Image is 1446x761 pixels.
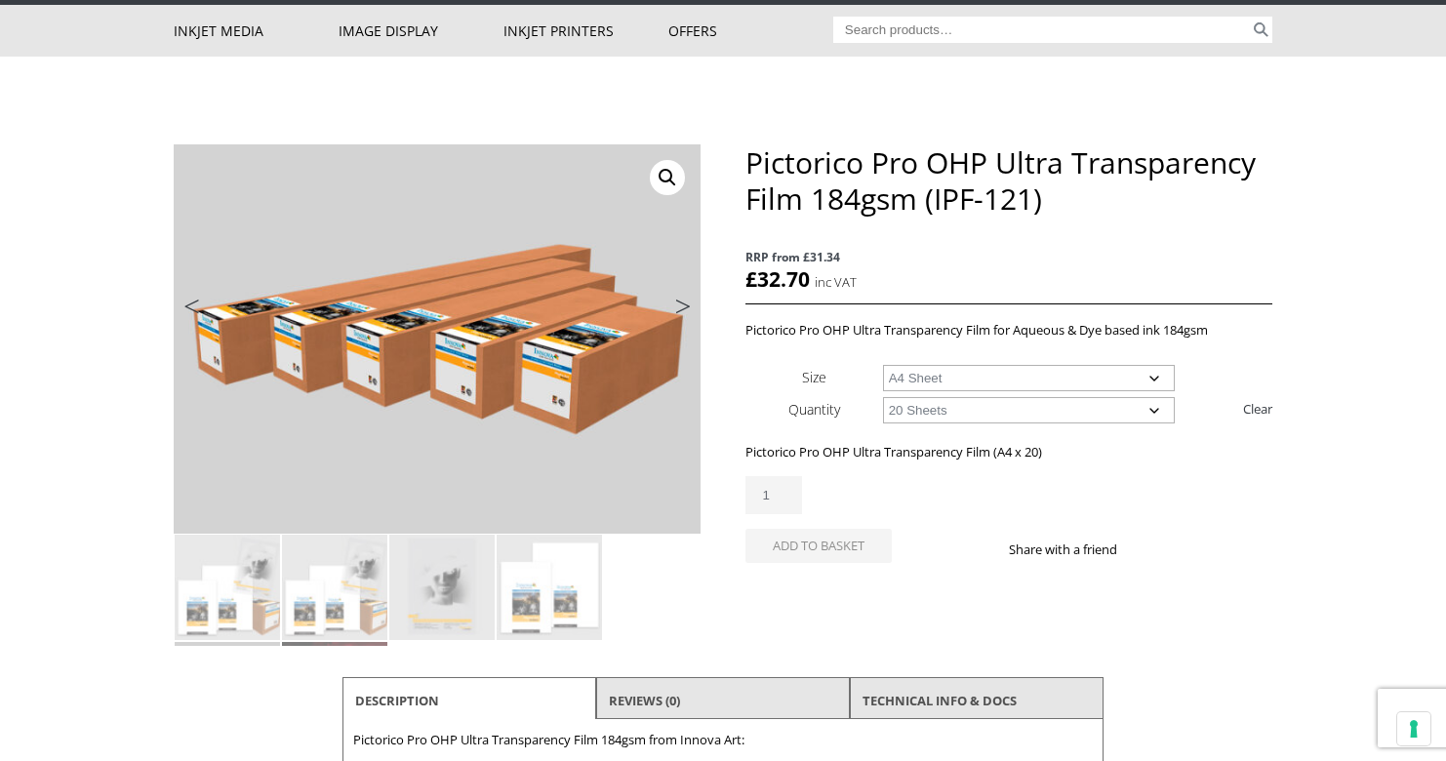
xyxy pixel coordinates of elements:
[802,368,826,386] label: Size
[1164,541,1180,557] img: twitter sharing button
[1397,712,1430,745] button: Your consent preferences for tracking technologies
[1187,541,1203,557] img: email sharing button
[788,400,840,419] label: Quantity
[1009,539,1141,561] p: Share with a friend
[282,642,387,747] img: Pictorico Pro OHP Ultra Transparency Film 184gsm (IPF-121) - Image 6
[745,476,802,514] input: Product quantity
[1250,17,1272,43] button: Search
[503,5,668,57] a: Inkjet Printers
[745,441,1272,463] p: Pictorico Pro OHP Ultra Transparency Film (A4 x 20)
[650,160,685,195] a: View full-screen image gallery
[175,535,280,640] img: Pictorico Pro OHP Ultra Transparency Film 184gsm (IPF-121)
[174,5,339,57] a: Inkjet Media
[353,729,1093,751] p: Pictorico Pro OHP Ultra Transparency Film 184gsm from Innova Art:
[355,683,439,718] a: Description
[282,535,387,640] img: Pictorico Pro OHP Ultra Transparency Film 184gsm (IPF-121) - Image 2
[389,535,495,640] img: Pictorico Pro OHP Ultra Transparency Film 184gsm (IPF-121) - Image 3
[863,683,1017,718] a: TECHNICAL INFO & DOCS
[668,5,833,57] a: Offers
[609,683,680,718] a: Reviews (0)
[833,17,1251,43] input: Search products…
[745,265,757,293] span: £
[339,5,503,57] a: Image Display
[745,144,1272,217] h1: Pictorico Pro OHP Ultra Transparency Film 184gsm (IPF-121)
[745,319,1272,341] p: Pictorico Pro OHP Ultra Transparency Film for Aqueous & Dye based ink 184gsm
[1243,393,1272,424] a: Clear options
[1141,541,1156,557] img: facebook sharing button
[745,529,892,563] button: Add to basket
[745,246,1272,268] span: RRP from £31.34
[745,265,810,293] bdi: 32.70
[497,535,602,640] img: Pictorico Pro OHP Ultra Transparency Film 184gsm (IPF-121) - Image 4
[175,642,280,747] img: Pictorico Pro OHP Ultra Transparency Film 184gsm (IPF-121) - Image 5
